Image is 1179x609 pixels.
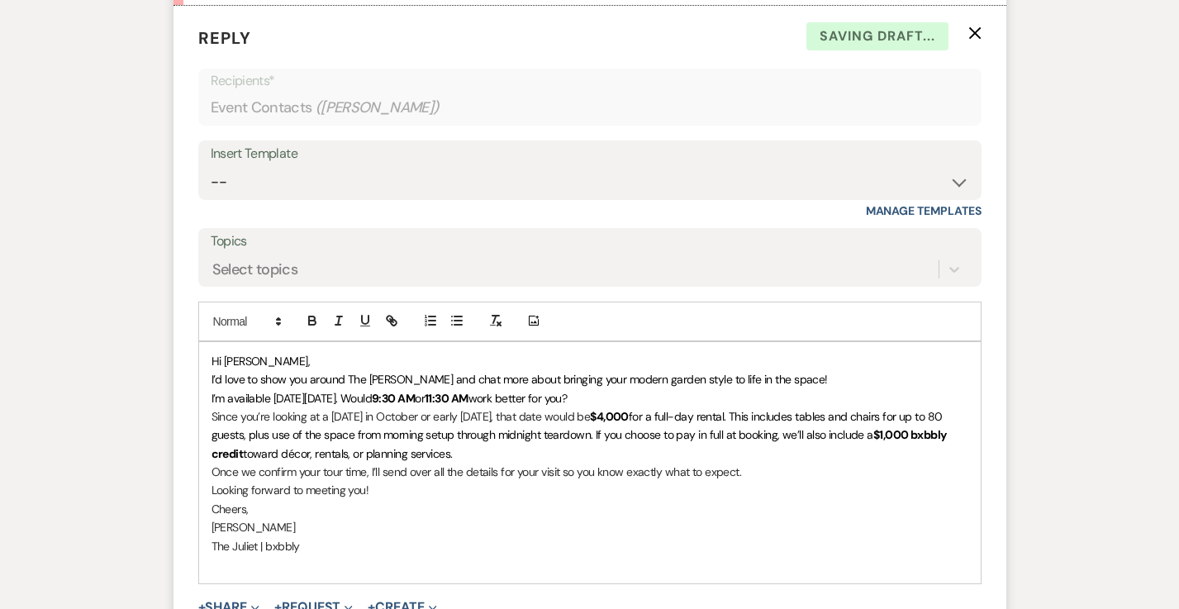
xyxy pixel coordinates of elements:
[212,537,968,555] p: The Juliet | bxbbly
[211,92,969,124] div: Event Contacts
[212,372,828,387] span: I’d love to show you around The [PERSON_NAME] and chat more about bringing your modern garden sty...
[212,354,310,369] span: Hi [PERSON_NAME],
[198,27,251,49] span: Reply
[372,391,415,406] strong: 9:30 AM
[212,481,968,499] p: Looking forward to meeting you!
[425,391,468,406] strong: 11:30 AM
[590,409,629,424] strong: $4,000
[212,427,948,460] strong: $1,000 bxbbly credit
[212,407,968,463] p: Since you’re looking at a [DATE] in October or early [DATE], that date would be
[211,142,969,166] div: Insert Template
[866,203,982,218] a: Manage Templates
[243,446,452,461] span: toward décor, rentals, or planning services.
[212,463,968,481] p: Once we confirm your tour time, I’ll send over all the details for your visit so you know exactly...
[806,22,948,50] span: Saving draft...
[211,230,969,254] label: Topics
[212,258,298,280] div: Select topics
[415,391,425,406] span: or
[316,97,440,119] span: ( [PERSON_NAME] )
[212,500,968,518] p: Cheers,
[211,70,969,92] p: Recipients*
[212,518,968,536] p: [PERSON_NAME]
[468,391,568,406] span: work better for you?
[212,391,373,406] span: I’m available [DATE][DATE]. Would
